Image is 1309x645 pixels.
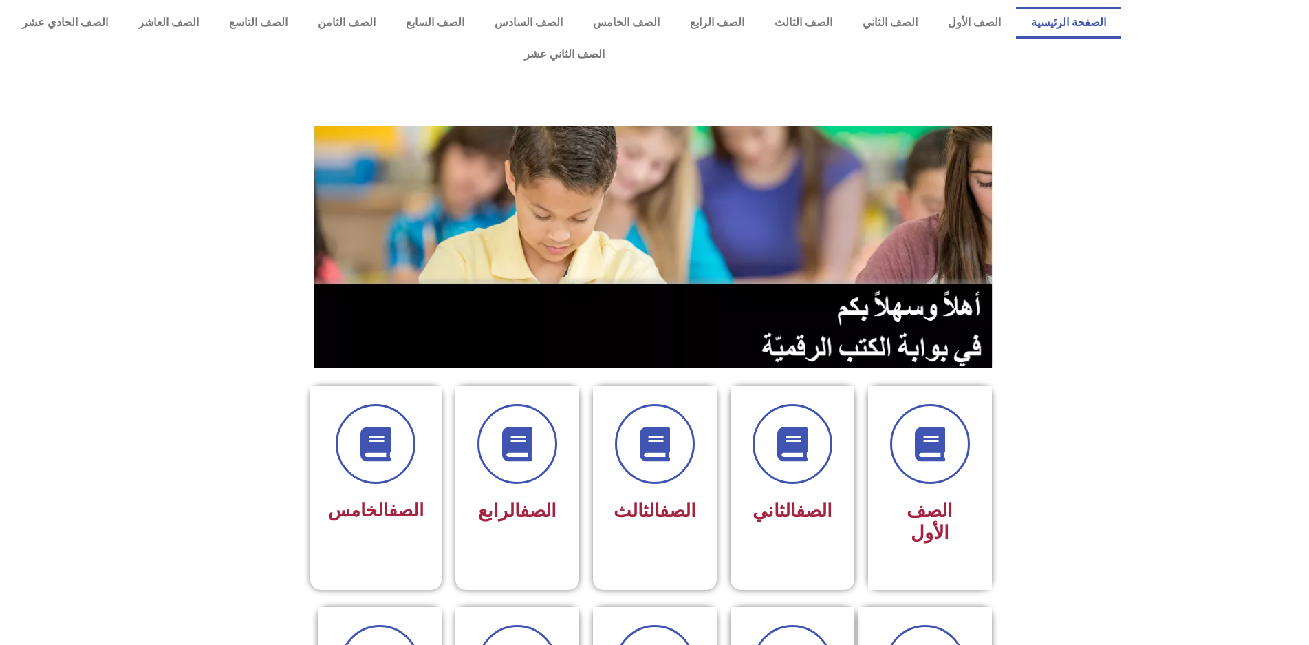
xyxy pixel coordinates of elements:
[7,7,123,39] a: الصف الحادي عشر
[1016,7,1121,39] a: الصفحة الرئيسية
[614,500,696,522] span: الثالث
[520,500,556,522] a: الصف
[479,7,578,39] a: الصف السادس
[214,7,303,39] a: الصف التاسع
[389,500,424,520] a: الصف
[933,7,1016,39] a: الصف الأول
[328,500,424,520] span: الخامس
[759,7,847,39] a: الصف الثالث
[478,500,556,522] span: الرابع
[753,500,832,522] span: الثاني
[660,500,696,522] a: الصف
[847,7,933,39] a: الصف الثاني
[7,39,1121,70] a: الصف الثاني عشر
[391,7,479,39] a: الصف السابع
[578,7,675,39] a: الصف الخامس
[796,500,832,522] a: الصف
[303,7,391,39] a: الصف الثامن
[675,7,759,39] a: الصف الرابع
[123,7,214,39] a: الصف العاشر
[907,500,953,544] span: الصف الأول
